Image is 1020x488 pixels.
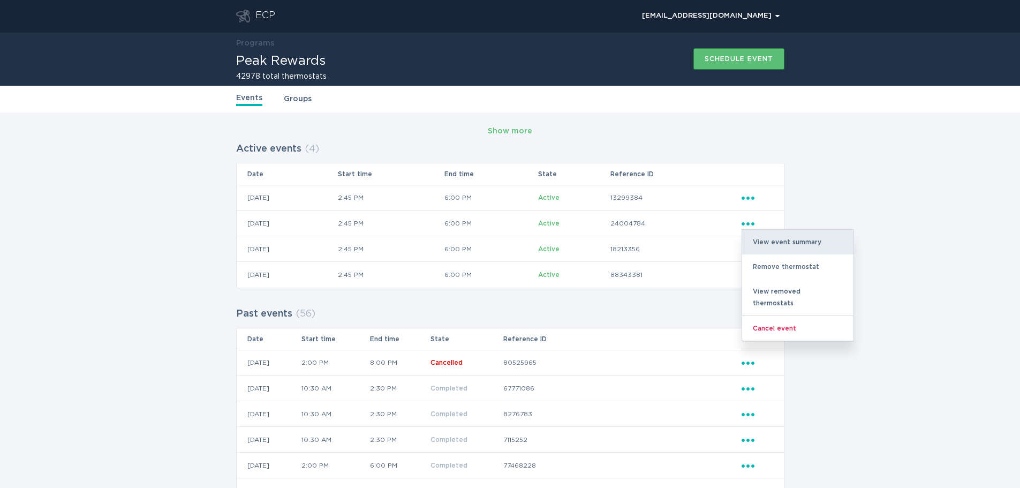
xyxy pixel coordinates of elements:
[488,125,532,137] div: Show more
[237,350,784,376] tr: 56ae9cf7a66345f59c7428be7c273241
[538,272,560,278] span: Active
[237,185,337,211] td: [DATE]
[742,382,773,394] div: Popover menu
[705,56,773,62] div: Schedule event
[488,123,532,139] button: Show more
[237,185,784,211] tr: cf64d625e80e4ea48547f9747a4331ea
[637,8,784,24] button: Open user account details
[637,8,784,24] div: Popover menu
[237,328,301,350] th: Date
[237,262,784,288] tr: 77b50a3757e34030a8b935bc546cd23d
[296,309,315,319] span: ( 56 )
[503,328,741,350] th: Reference ID
[255,10,275,22] div: ECP
[237,236,784,262] tr: 723ff7a151a043579d0f70999e0ee16c
[742,357,773,369] div: Popover menu
[444,236,538,262] td: 6:00 PM
[444,185,538,211] td: 6:00 PM
[430,328,503,350] th: State
[503,376,741,401] td: 67771086
[337,236,444,262] td: 2:45 PM
[236,10,250,22] button: Go to dashboard
[444,262,538,288] td: 6:00 PM
[236,92,262,106] a: Events
[538,163,610,185] th: State
[237,236,337,262] td: [DATE]
[305,144,319,154] span: ( 4 )
[237,163,784,185] tr: Table Headers
[742,254,853,279] div: Remove thermostat
[237,427,784,453] tr: 60d5ab9f20194872abb67fa19d54c16d
[742,434,773,446] div: Popover menu
[503,453,741,478] td: 77468228
[610,262,741,288] td: 88343381
[742,316,853,341] div: Cancel event
[237,350,301,376] td: [DATE]
[237,163,337,185] th: Date
[237,427,301,453] td: [DATE]
[236,55,327,67] h1: Peak Rewards
[337,185,444,211] td: 2:45 PM
[742,230,853,254] div: View event summary
[430,359,463,366] span: Cancelled
[369,427,429,453] td: 2:30 PM
[237,211,784,236] tr: 3fe8c541eb184836ac2ad939d2815297
[237,453,301,478] td: [DATE]
[503,401,741,427] td: 8276783
[503,427,741,453] td: 7115252
[237,211,337,236] td: [DATE]
[610,211,741,236] td: 24004784
[369,328,429,350] th: End time
[301,427,369,453] td: 10:30 AM
[236,304,292,324] h2: Past events
[430,411,467,417] span: Completed
[301,350,369,376] td: 2:00 PM
[742,279,853,316] div: View removed thermostats
[284,93,312,105] a: Groups
[610,163,741,185] th: Reference ID
[742,192,773,204] div: Popover menu
[301,401,369,427] td: 10:30 AM
[301,453,369,478] td: 2:00 PM
[237,262,337,288] td: [DATE]
[337,211,444,236] td: 2:45 PM
[337,262,444,288] td: 2:45 PM
[301,328,369,350] th: Start time
[236,73,327,80] h2: 42978 total thermostats
[444,163,538,185] th: End time
[444,211,538,236] td: 6:00 PM
[430,462,467,469] span: Completed
[642,13,780,19] div: [EMAIL_ADDRESS][DOMAIN_NAME]
[369,453,429,478] td: 6:00 PM
[430,437,467,443] span: Completed
[742,460,773,471] div: Popover menu
[369,376,429,401] td: 2:30 PM
[337,163,444,185] th: Start time
[237,401,301,427] td: [DATE]
[237,376,301,401] td: [DATE]
[301,376,369,401] td: 10:30 AM
[237,376,784,401] tr: 3468c7b367ae4943b7ae16685f29daf4
[503,350,741,376] td: 80525965
[237,453,784,478] tr: a26387ef22d6422bbd396426ecdd65b7
[610,236,741,262] td: 18213356
[237,401,784,427] tr: 0db2b66fb6f646a5a24428741fba61ac
[538,194,560,201] span: Active
[538,220,560,227] span: Active
[369,350,429,376] td: 8:00 PM
[610,185,741,211] td: 13299384
[236,40,274,47] a: Programs
[237,328,784,350] tr: Table Headers
[742,408,773,420] div: Popover menu
[430,385,467,392] span: Completed
[369,401,429,427] td: 2:30 PM
[538,246,560,252] span: Active
[693,48,784,70] button: Schedule event
[236,139,301,159] h2: Active events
